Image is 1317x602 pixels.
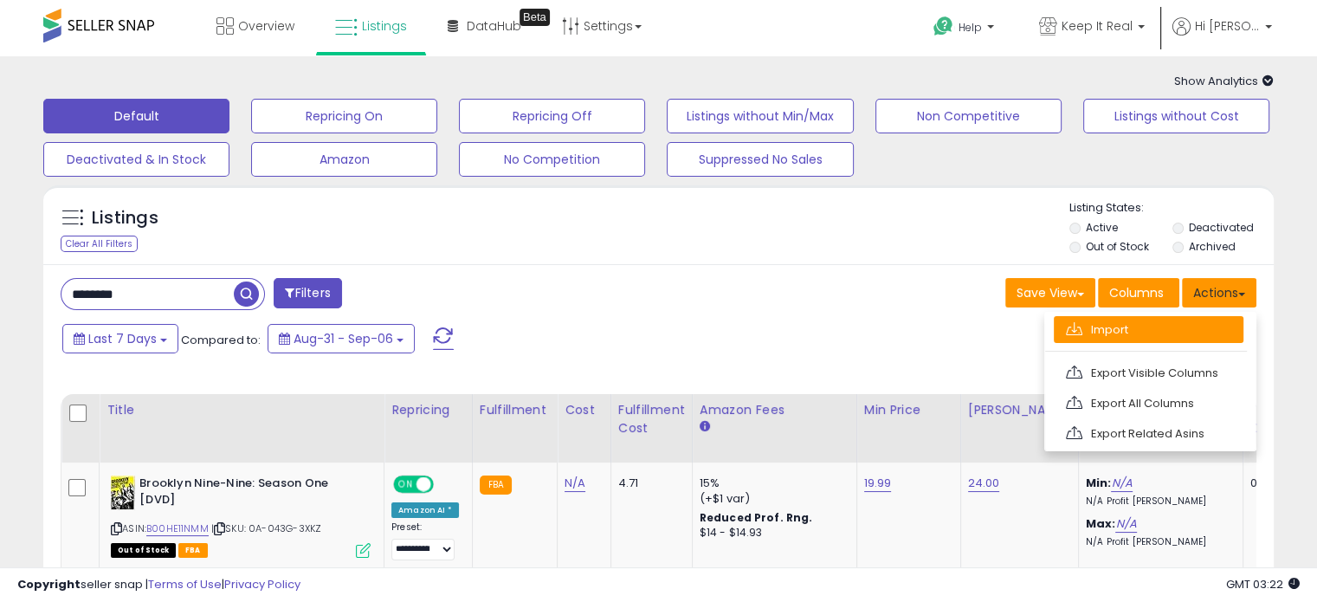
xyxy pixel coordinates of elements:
span: Aug-31 - Sep-06 [294,330,393,347]
button: Listings without Min/Max [667,99,853,133]
a: N/A [1111,475,1132,492]
div: (+$1 var) [700,491,843,507]
label: Active [1086,220,1118,235]
div: Fulfillment [480,401,550,419]
div: 0 [1250,476,1304,491]
button: Aug-31 - Sep-06 [268,324,415,353]
strong: Copyright [17,576,81,592]
button: Deactivated & In Stock [43,142,229,177]
a: Import [1054,316,1243,343]
div: Preset: [391,521,459,560]
span: Last 7 Days [88,330,157,347]
span: OFF [431,477,459,492]
div: Min Price [864,401,953,419]
div: 15% [700,476,843,491]
div: $14 - $14.93 [700,526,843,541]
span: All listings that are currently out of stock and unavailable for purchase on Amazon [111,543,176,558]
p: N/A Profit [PERSON_NAME] [1086,495,1230,508]
img: 51mTls807-L._SL40_.jpg [111,476,135,510]
button: Columns [1098,278,1179,307]
a: Privacy Policy [224,576,300,592]
a: N/A [1115,515,1136,533]
b: Min: [1086,475,1112,491]
div: Cost [565,401,604,419]
b: Max: [1086,515,1116,532]
label: Out of Stock [1086,239,1149,254]
div: seller snap | | [17,577,300,593]
button: No Competition [459,142,645,177]
span: Help [959,20,982,35]
span: Compared to: [181,332,261,348]
a: Export Visible Columns [1054,359,1243,386]
label: Deactivated [1188,220,1253,235]
i: Get Help [933,16,954,37]
button: Actions [1182,278,1256,307]
b: Reduced Prof. Rng. [700,510,813,525]
div: Amazon AI * [391,502,459,518]
button: Last 7 Days [62,324,178,353]
th: The percentage added to the cost of goods (COGS) that forms the calculator for Min & Max prices. [1078,394,1243,463]
span: FBA [178,543,208,558]
button: Amazon [251,142,437,177]
div: ASIN: [111,476,371,556]
button: Suppressed No Sales [667,142,853,177]
div: Tooltip anchor [520,9,550,26]
span: ON [395,477,416,492]
small: Amazon Fees. [700,419,710,435]
a: N/A [565,475,585,492]
div: Clear All Filters [61,236,138,252]
span: Keep It Real [1062,17,1133,35]
a: Export Related Asins [1054,420,1243,447]
span: DataHub [467,17,521,35]
div: Amazon Fees [700,401,849,419]
span: Overview [238,17,294,35]
div: 4.71 [618,476,679,491]
a: Export All Columns [1054,390,1243,417]
a: Terms of Use [148,576,222,592]
span: 2025-09-14 03:22 GMT [1226,576,1300,592]
div: [PERSON_NAME] [968,401,1071,419]
button: Non Competitive [875,99,1062,133]
button: Filters [274,278,341,308]
p: N/A Profit [PERSON_NAME] [1086,536,1230,548]
div: Title [107,401,377,419]
label: Archived [1188,239,1235,254]
span: Show Analytics [1174,73,1274,89]
a: B00HE11NMM [146,521,209,536]
span: Hi [PERSON_NAME] [1195,17,1260,35]
button: Repricing Off [459,99,645,133]
b: Brooklyn Nine-Nine: Season One [DVD] [139,476,350,512]
h5: Listings [92,206,158,230]
p: Listing States: [1069,200,1274,217]
button: Save View [1005,278,1095,307]
span: Columns [1109,284,1164,301]
button: Repricing On [251,99,437,133]
span: Listings [362,17,407,35]
small: FBA [480,476,512,495]
button: Listings without Cost [1083,99,1269,133]
div: Repricing [391,401,465,419]
a: 19.99 [864,475,892,492]
a: Help [920,3,1011,56]
div: Fulfillment Cost [618,401,685,437]
span: | SKU: 0A-043G-3XKZ [211,521,321,535]
a: Hi [PERSON_NAME] [1172,17,1272,56]
button: Default [43,99,229,133]
a: 24.00 [968,475,1000,492]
